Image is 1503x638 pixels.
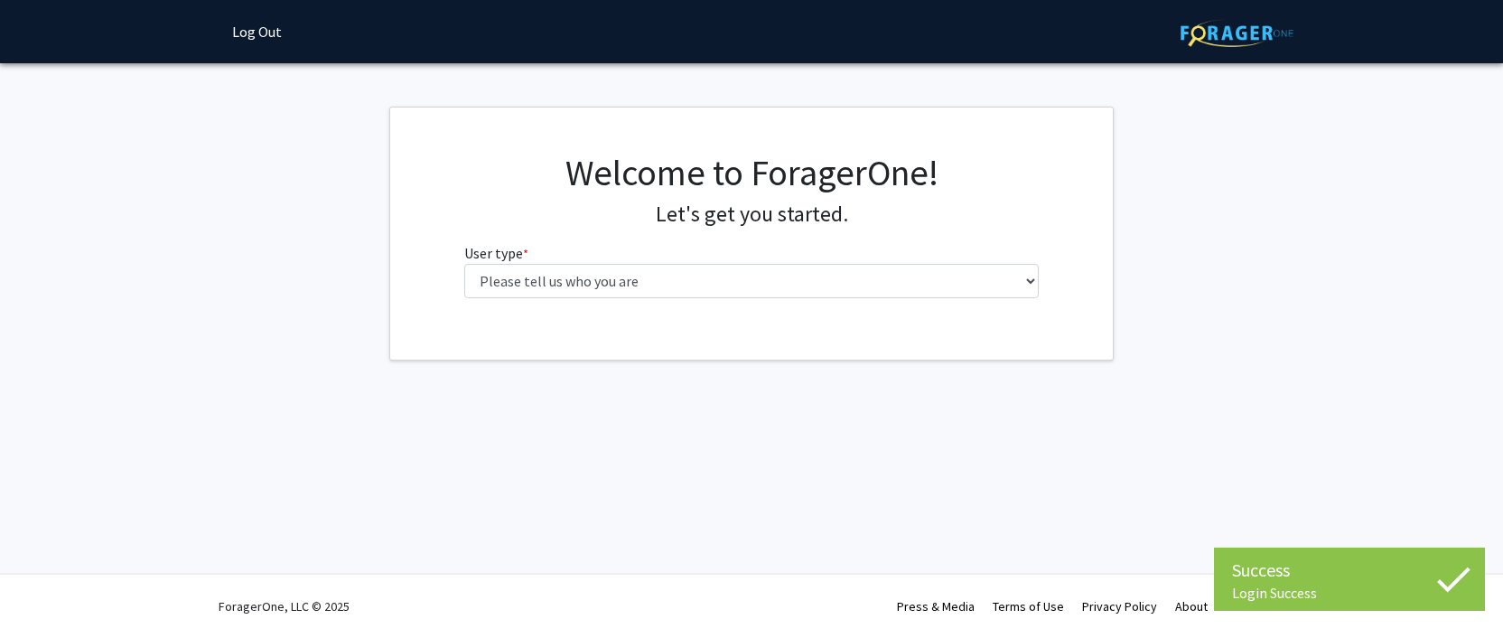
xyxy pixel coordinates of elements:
a: Terms of Use [993,598,1064,615]
a: About [1175,598,1208,615]
a: Privacy Policy [1082,598,1157,615]
h1: Welcome to ForagerOne! [464,151,1040,194]
a: Press & Media [897,598,975,615]
h4: Let's get you started. [464,202,1040,228]
div: Login Success [1232,584,1467,602]
label: User type [464,242,528,264]
div: ForagerOne, LLC © 2025 [219,575,350,638]
div: Success [1232,557,1467,584]
img: ForagerOne Logo [1181,19,1293,47]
